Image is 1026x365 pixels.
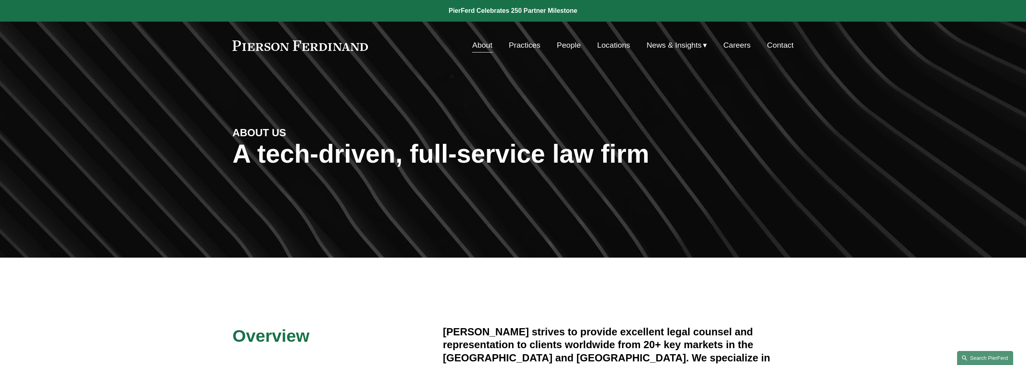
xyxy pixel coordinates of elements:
[723,38,751,53] a: Careers
[646,38,702,52] span: News & Insights
[509,38,540,53] a: Practices
[472,38,492,53] a: About
[232,326,309,345] span: Overview
[957,351,1013,365] a: Search this site
[597,38,630,53] a: Locations
[232,127,286,138] strong: ABOUT US
[767,38,794,53] a: Contact
[646,38,707,53] a: folder dropdown
[557,38,581,53] a: People
[232,139,794,169] h1: A tech-driven, full-service law firm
